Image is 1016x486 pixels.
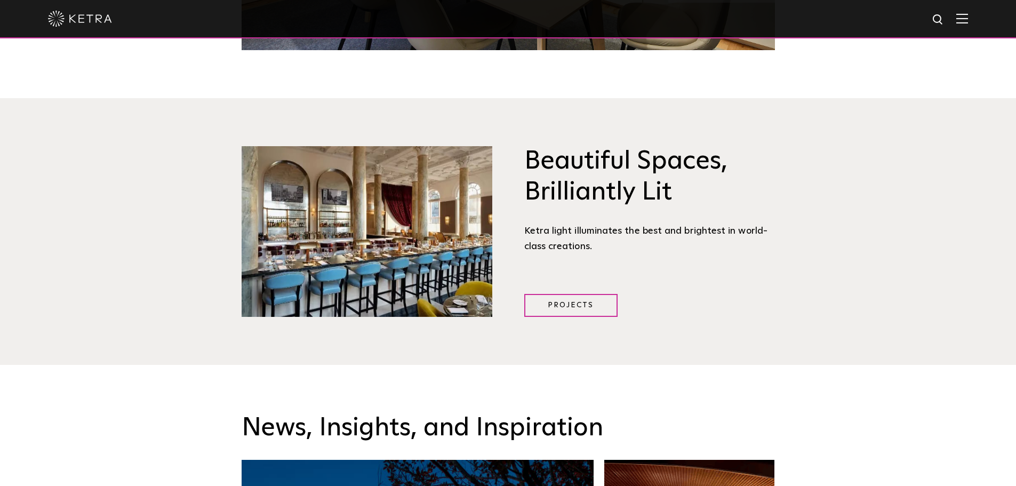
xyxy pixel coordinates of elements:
[524,294,618,317] a: Projects
[48,11,112,27] img: ketra-logo-2019-white
[524,146,775,208] h3: Beautiful Spaces, Brilliantly Lit
[524,224,775,254] div: Ketra light illuminates the best and brightest in world-class creations.
[932,13,945,27] img: search icon
[242,413,775,444] h3: News, Insights, and Inspiration
[242,146,492,317] img: Brilliantly Lit@2x
[956,13,968,23] img: Hamburger%20Nav.svg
